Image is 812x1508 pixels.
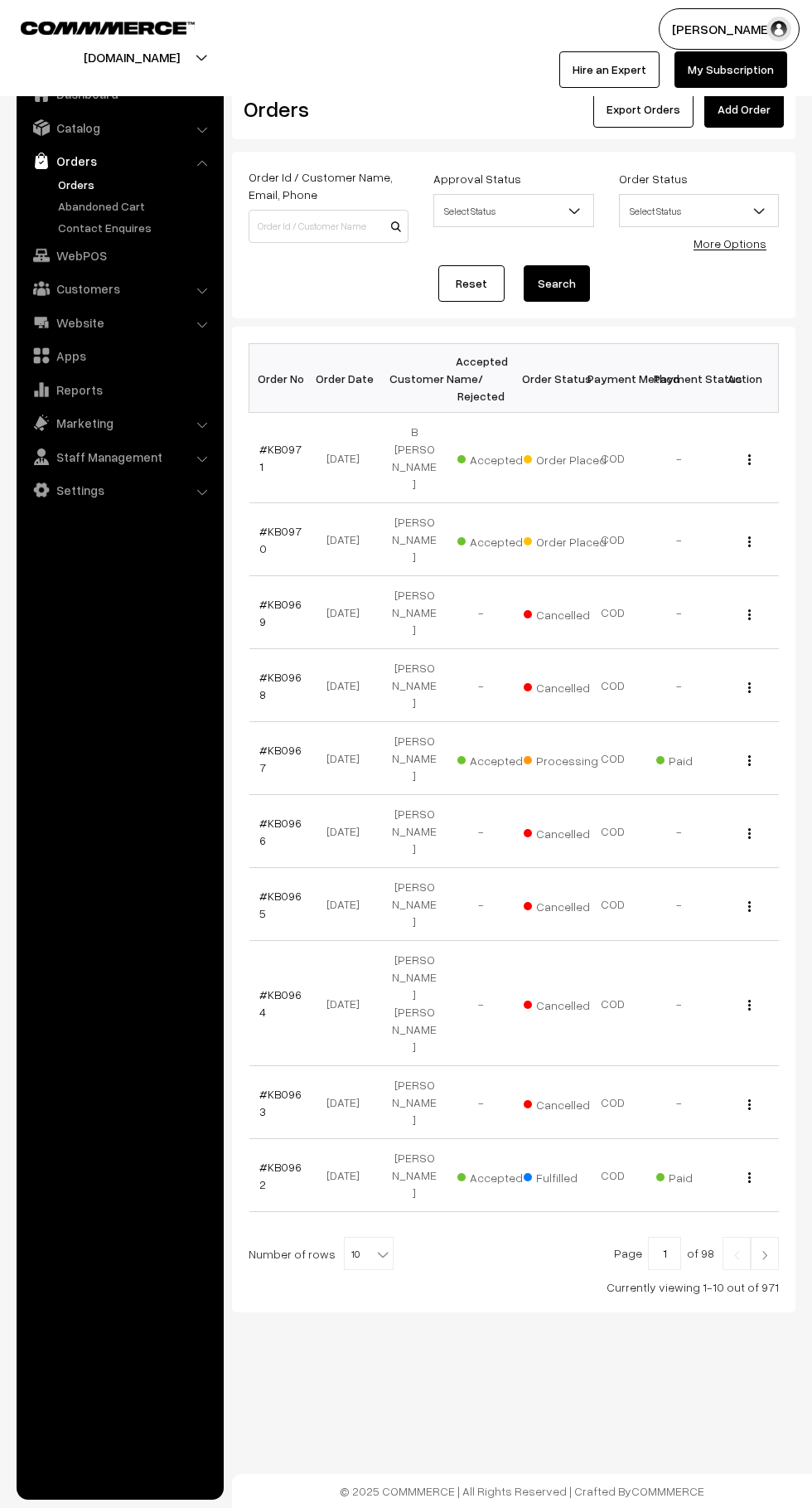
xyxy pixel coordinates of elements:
[748,1172,751,1183] img: Menu
[748,755,751,766] img: Menu
[646,795,713,868] td: -
[447,941,514,1066] td: -
[748,454,751,465] img: Menu
[524,821,607,842] span: Cancelled
[766,17,791,41] img: user
[21,308,218,337] a: Website
[580,795,646,868] td: COD
[524,447,607,468] span: Order Placed
[580,1066,646,1139] td: COD
[344,1237,394,1270] span: 10
[259,1087,302,1118] a: #KB0963
[381,503,447,576] td: [PERSON_NAME]
[646,941,713,1066] td: -
[434,196,592,225] span: Select Status
[249,168,408,203] label: Order Id / Customer Name, Email, Phone
[259,442,302,473] a: #KB0971
[580,344,646,413] th: Payment Method
[580,722,646,795] td: COD
[54,197,218,215] a: Abandoned Cart
[457,529,540,550] span: Accepted
[748,1000,751,1011] img: Menu
[21,341,218,371] a: Apps
[614,1246,642,1260] span: Page
[631,1484,704,1498] a: COMMMERCE
[21,146,218,176] a: Orders
[21,475,218,505] a: Settings
[524,1092,607,1113] span: Cancelled
[232,1474,812,1508] footer: © 2025 COMMMERCE | All Rights Reserved | Crafted By
[315,503,381,576] td: [DATE]
[244,96,407,122] h2: Orders
[21,375,218,405] a: Reports
[580,868,646,941] td: COD
[748,536,751,547] img: Menu
[646,503,713,576] td: -
[646,1066,713,1139] td: -
[26,36,238,78] button: [DOMAIN_NAME]
[259,597,302,628] a: #KB0969
[524,992,607,1014] span: Cancelled
[381,576,447,649] td: [PERSON_NAME]
[259,816,302,847] a: #KB0966
[593,91,694,128] button: Export Orders
[381,722,447,795] td: [PERSON_NAME]
[315,722,381,795] td: [DATE]
[438,265,505,302] a: Reset
[580,413,646,503] td: COD
[559,51,660,88] a: Hire an Expert
[656,748,739,769] span: Paid
[524,529,607,550] span: Order Placed
[580,649,646,722] td: COD
[447,795,514,868] td: -
[315,1066,381,1139] td: [DATE]
[524,894,607,915] span: Cancelled
[381,413,447,503] td: B [PERSON_NAME]
[694,236,766,250] a: More Options
[249,210,408,243] input: Order Id / Customer Name / Customer Email / Customer Phone
[646,576,713,649] td: -
[54,219,218,236] a: Contact Enquires
[249,1245,336,1263] span: Number of rows
[524,602,607,623] span: Cancelled
[259,670,302,701] a: #KB0968
[524,675,607,696] span: Cancelled
[580,1139,646,1212] td: COD
[315,868,381,941] td: [DATE]
[674,51,787,88] a: My Subscription
[646,413,713,503] td: -
[580,503,646,576] td: COD
[704,91,784,128] a: Add Order
[381,649,447,722] td: [PERSON_NAME]
[619,194,779,227] span: Select Status
[447,1066,514,1139] td: -
[315,941,381,1066] td: [DATE]
[259,524,302,555] a: #KB0970
[259,1160,302,1191] a: #KB0962
[54,176,218,193] a: Orders
[381,1066,447,1139] td: [PERSON_NAME]
[447,576,514,649] td: -
[457,447,540,468] span: Accepted
[457,1165,540,1186] span: Accepted
[249,1278,779,1296] div: Currently viewing 1-10 out of 971
[381,941,447,1066] td: [PERSON_NAME] [PERSON_NAME]
[433,170,521,187] label: Approval Status
[259,889,302,920] a: #KB0965
[249,344,316,413] th: Order No
[315,576,381,649] td: [DATE]
[447,344,514,413] th: Accepted / Rejected
[315,344,381,413] th: Order Date
[381,344,447,413] th: Customer Name
[381,1139,447,1212] td: [PERSON_NAME]
[524,748,607,769] span: Processing
[514,344,580,413] th: Order Status
[619,170,688,187] label: Order Status
[447,868,514,941] td: -
[21,408,218,438] a: Marketing
[315,795,381,868] td: [DATE]
[315,649,381,722] td: [DATE]
[315,1139,381,1212] td: [DATE]
[748,609,751,620] img: Menu
[433,194,593,227] span: Select Status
